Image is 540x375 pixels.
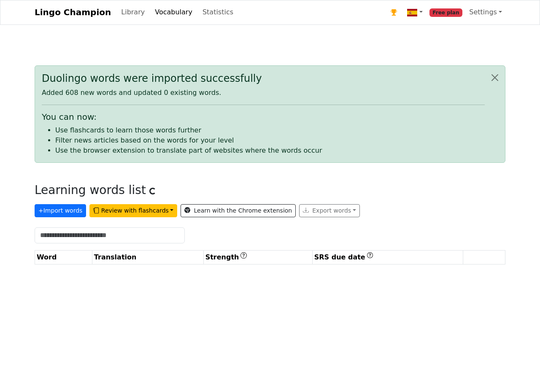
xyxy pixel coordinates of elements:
a: Lingo Champion [35,4,111,21]
a: Settings [466,4,505,21]
h5: You can now: [42,112,485,122]
a: +Import words [35,205,89,213]
a: Library [118,4,148,21]
th: SRS due date [312,250,463,264]
a: Learn with the Chrome extension [181,204,296,217]
span: Free plan [429,8,463,17]
button: Close alert [485,66,505,89]
button: +Import words [35,204,86,217]
a: Free plan [426,4,466,21]
th: Translation [92,250,203,264]
img: es.svg [407,8,417,18]
a: Vocabulary [151,4,196,21]
p: Added 608 new words and updated 0 existing words. [42,88,485,98]
th: Strength [203,250,312,264]
th: Word [35,250,92,264]
div: Duolingo words were imported successfully [42,73,485,85]
li: Filter news articles based on the words for your level [55,135,485,146]
li: Use flashcards to learn those words further [55,125,485,135]
li: Use the browser extension to translate part of websites where the words occur [55,146,485,156]
button: Review with flashcards [89,204,177,217]
h3: Learning words list [35,183,146,197]
a: Statistics [199,4,237,21]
